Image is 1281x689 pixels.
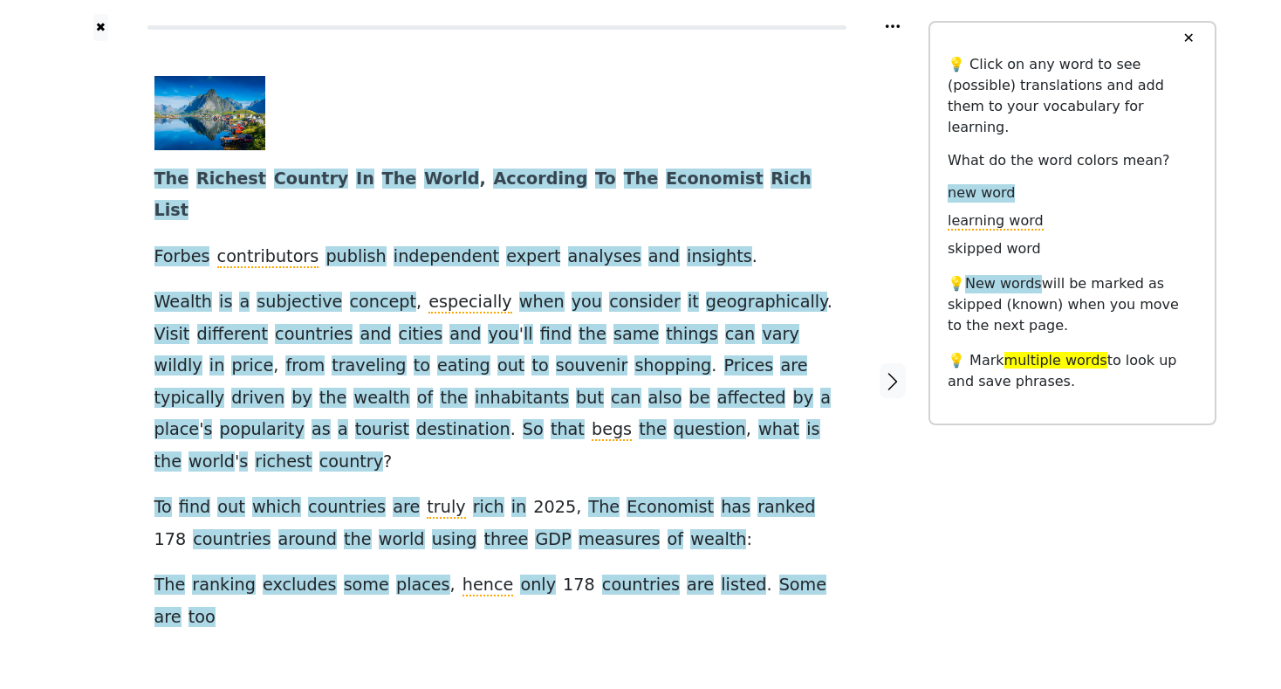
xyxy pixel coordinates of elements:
span: begs [592,419,632,441]
span: richest [255,451,312,473]
span: in [511,497,527,519]
span: . [827,292,832,313]
span: So [523,419,544,441]
span: souvenir [556,355,627,377]
span: the [319,388,347,410]
span: learning word [948,212,1044,231]
span: also [648,388,682,410]
span: using [432,529,477,551]
span: around [278,529,337,551]
span: excludes [263,575,337,596]
span: ? [383,451,392,473]
span: 2025 [533,497,576,519]
span: and [648,246,680,268]
span: can [611,388,640,410]
span: countries [275,324,353,346]
span: listed [721,575,766,596]
span: find [540,324,572,346]
span: cities [399,324,443,346]
span: , [746,419,751,441]
button: ✖ [93,14,108,41]
span: countries [193,529,271,551]
span: Some [779,575,826,596]
span: Economist [666,169,764,190]
span: which [252,497,301,519]
span: by [291,388,312,410]
span: the [154,451,182,473]
span: . [752,246,757,268]
span: publish [325,246,386,268]
span: multiple words [1004,352,1107,369]
span: Visit [154,324,190,346]
span: Forbes [154,246,210,268]
span: The [154,575,186,596]
span: ' [199,419,203,441]
span: In [356,169,374,190]
span: is [806,419,819,441]
span: Wealth [154,292,212,313]
p: 💡 Click on any word to see (possible) translations and add them to your vocabulary for learning. [948,54,1197,138]
span: is [219,292,232,313]
span: and [449,324,481,346]
span: are [393,497,420,519]
span: consider [609,292,681,313]
span: s [203,419,212,441]
span: that [551,419,585,441]
span: a [338,419,348,441]
span: Country [274,169,349,190]
span: s [239,451,248,473]
span: especially [428,292,511,313]
span: the [579,324,606,346]
span: ll [524,324,533,346]
span: to [531,355,548,377]
span: you [572,292,602,313]
span: Richest [196,169,266,190]
span: shopping [634,355,711,377]
span: ' [235,451,239,473]
p: 💡 Mark to look up and save phrases. [948,350,1197,392]
span: you [488,324,518,346]
span: be [689,388,710,410]
span: New words [965,275,1042,293]
span: The [588,497,620,519]
span: countries [602,575,680,596]
span: traveling [332,355,406,377]
span: 178 [154,529,187,551]
span: Rich [771,169,811,190]
span: affected [717,388,786,410]
span: . [711,355,716,377]
span: a [820,388,831,410]
span: same [613,324,659,346]
span: , [479,169,485,190]
span: , [273,355,278,377]
span: To [595,169,616,190]
span: of [668,529,684,551]
span: The [154,169,189,190]
span: The [624,169,659,190]
span: independent [394,246,499,268]
span: different [197,324,269,346]
span: subjective [257,292,342,313]
span: and [360,324,391,346]
span: has [721,497,750,519]
span: wealth [690,529,746,551]
button: ✕ [1172,23,1204,54]
span: of [417,388,434,410]
span: Economist [627,497,714,519]
span: analyses [568,246,641,268]
span: out [497,355,524,377]
span: world [379,529,425,551]
span: popularity [220,419,305,441]
span: out [217,497,244,519]
span: can [725,324,755,346]
span: , [576,497,581,519]
span: List [154,200,188,222]
span: to [414,355,430,377]
span: the [440,388,468,410]
span: in [209,355,225,377]
span: . [510,419,516,441]
span: hence [462,575,513,596]
span: To [154,497,172,519]
p: 💡 will be marked as skipped (known) when you move to the next page. [948,273,1197,336]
